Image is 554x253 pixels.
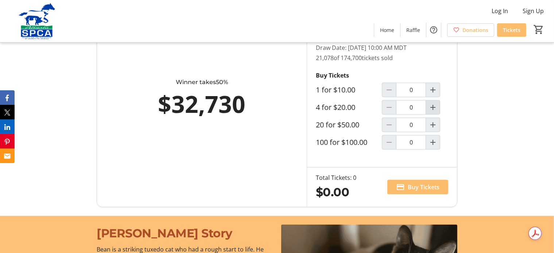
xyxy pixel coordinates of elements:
[316,71,349,79] strong: Buy Tickets
[316,173,356,182] div: Total Tickets: 0
[447,23,494,37] a: Donations
[316,103,355,112] label: 4 for $20.00
[97,226,232,240] span: [PERSON_NAME] Story
[380,26,394,34] span: Home
[216,79,228,86] span: 50%
[426,135,440,149] button: Increment by one
[316,43,448,52] p: Draw Date: [DATE] 10:00 AM MDT
[374,23,400,37] a: Home
[129,87,275,122] div: $32,730
[486,5,514,17] button: Log In
[406,26,420,34] span: Raffle
[517,5,550,17] button: Sign Up
[532,23,545,36] button: Cart
[316,183,356,201] div: $0.00
[426,83,440,97] button: Increment by one
[462,26,488,34] span: Donations
[497,23,526,37] a: Tickets
[503,26,520,34] span: Tickets
[4,3,69,39] img: Alberta SPCA's Logo
[426,23,441,37] button: Help
[426,100,440,114] button: Increment by one
[400,23,426,37] a: Raffle
[316,54,448,62] p: 21,078 tickets sold
[387,180,448,194] button: Buy Tickets
[316,86,355,94] label: 1 for $10.00
[316,138,367,147] label: 100 for $100.00
[408,183,439,191] span: Buy Tickets
[316,120,359,129] label: 20 for $50.00
[426,118,440,132] button: Increment by one
[523,7,544,15] span: Sign Up
[492,7,508,15] span: Log In
[129,78,275,87] div: Winner takes
[334,54,362,62] span: of 174,700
